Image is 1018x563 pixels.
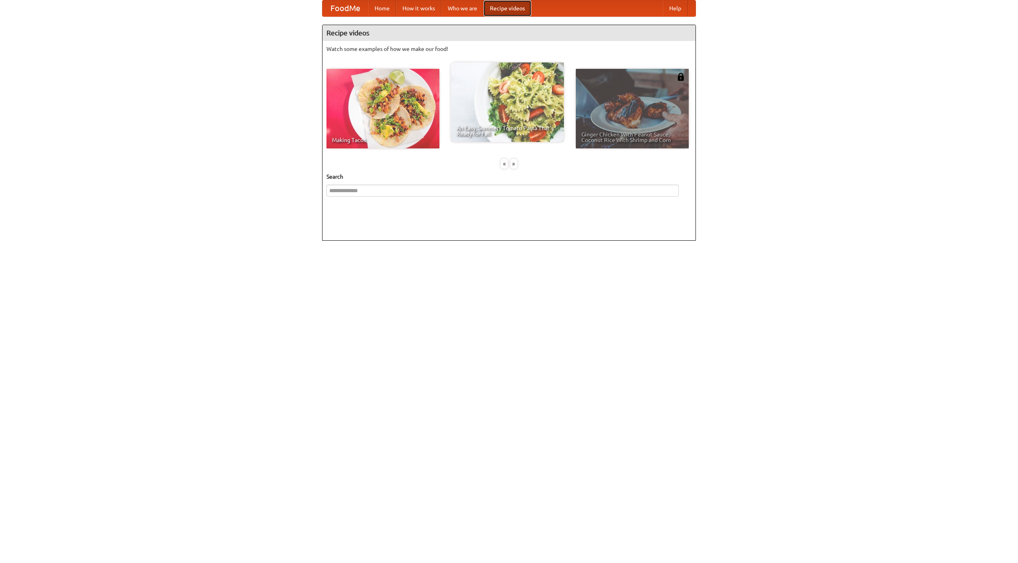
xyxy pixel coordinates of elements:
a: How it works [396,0,441,16]
a: Help [663,0,688,16]
img: 483408.png [677,73,685,81]
span: Making Tacos [332,137,434,143]
a: Making Tacos [326,69,439,148]
h5: Search [326,173,692,181]
h4: Recipe videos [322,25,696,41]
a: Who we are [441,0,484,16]
a: Recipe videos [484,0,531,16]
a: Home [368,0,396,16]
a: An Easy, Summery Tomato Pasta That's Ready for Fall [451,62,564,142]
p: Watch some examples of how we make our food! [326,45,692,53]
a: FoodMe [322,0,368,16]
div: » [510,159,517,169]
div: « [501,159,508,169]
span: An Easy, Summery Tomato Pasta That's Ready for Fall [457,125,558,136]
